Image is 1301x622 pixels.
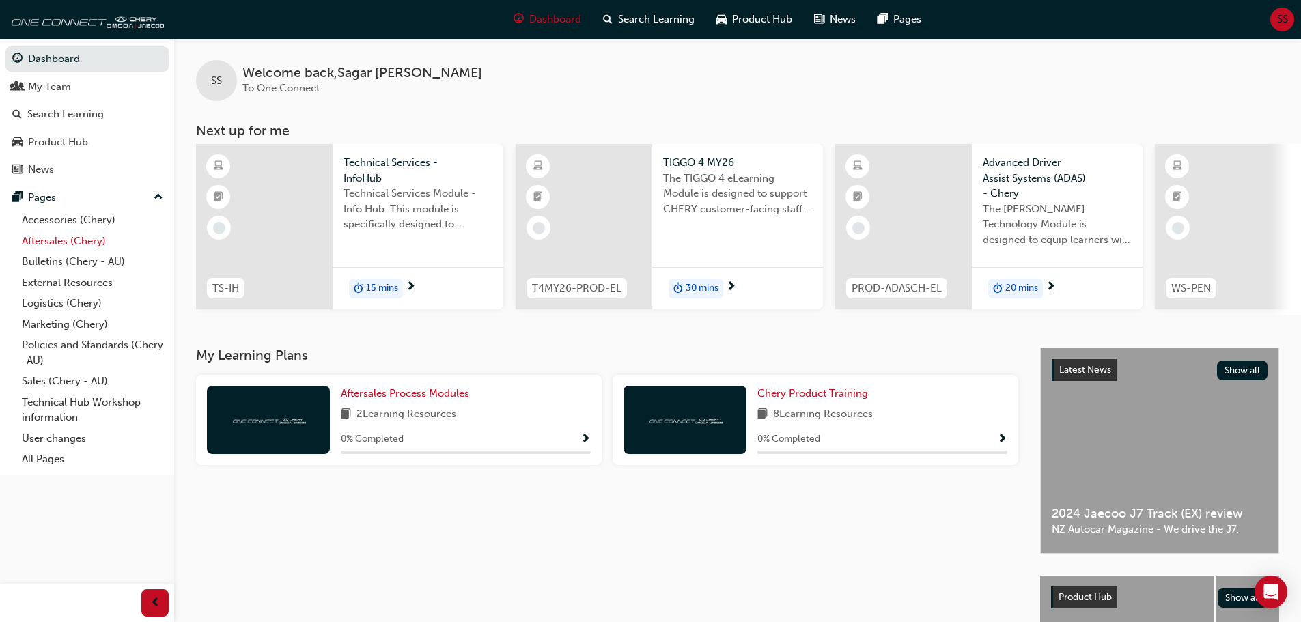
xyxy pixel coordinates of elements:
span: News [830,12,856,27]
button: Show all [1218,588,1269,608]
span: Product Hub [732,12,792,27]
span: learningResourceType_ELEARNING-icon [1173,158,1182,175]
div: News [28,162,54,178]
span: news-icon [814,11,824,28]
span: learningResourceType_ELEARNING-icon [853,158,863,175]
span: people-icon [12,81,23,94]
span: PROD-ADASCH-EL [852,281,942,296]
span: 0 % Completed [757,432,820,447]
span: Search Learning [618,12,695,27]
a: T4MY26-PROD-ELTIGGO 4 MY26The TIGGO 4 eLearning Module is designed to support CHERY customer-faci... [516,144,823,309]
span: car-icon [716,11,727,28]
span: 20 mins [1005,281,1038,296]
button: Show all [1217,361,1268,380]
a: Aftersales (Chery) [16,231,169,252]
span: Welcome back , Sagar [PERSON_NAME] [242,66,482,81]
span: Pages [893,12,921,27]
span: Dashboard [529,12,581,27]
span: pages-icon [12,192,23,204]
span: next-icon [406,281,416,294]
a: Product Hub [5,130,169,155]
a: Dashboard [5,46,169,72]
span: 2 Learning Resources [356,406,456,423]
img: oneconnect [7,5,164,33]
span: guage-icon [12,53,23,66]
span: SS [1277,12,1288,27]
span: search-icon [603,11,613,28]
a: news-iconNews [803,5,867,33]
span: Chery Product Training [757,387,868,399]
a: Bulletins (Chery - AU) [16,251,169,272]
button: DashboardMy TeamSearch LearningProduct HubNews [5,44,169,185]
span: Advanced Driver Assist Systems (ADAS) - Chery [983,155,1132,201]
a: User changes [16,428,169,449]
span: learningRecordVerb_NONE-icon [533,222,545,234]
div: My Team [28,79,71,95]
div: Search Learning [27,107,104,122]
span: Latest News [1059,364,1111,376]
a: TS-IHTechnical Services - InfoHubTechnical Services Module - Info Hub. This module is specificall... [196,144,503,309]
a: Aftersales Process Modules [341,386,475,401]
span: TS-IH [212,281,239,296]
span: TIGGO 4 MY26 [663,155,812,171]
span: Show Progress [580,434,591,446]
a: Marketing (Chery) [16,314,169,335]
span: Technical Services - InfoHub [344,155,492,186]
span: booktick-icon [1173,188,1182,206]
span: To One Connect [242,82,320,94]
h3: Next up for me [174,123,1301,139]
span: learningResourceType_ELEARNING-icon [533,158,543,175]
span: book-icon [341,406,351,423]
span: SS [211,73,222,89]
div: Product Hub [28,135,88,150]
span: prev-icon [150,595,160,612]
span: up-icon [154,188,163,206]
a: Logistics (Chery) [16,293,169,314]
button: Pages [5,185,169,210]
a: PROD-ADASCH-ELAdvanced Driver Assist Systems (ADAS) - CheryThe [PERSON_NAME] Technology Module is... [835,144,1143,309]
span: Show Progress [997,434,1007,446]
a: News [5,157,169,182]
button: Show Progress [580,431,591,448]
span: WS-PEN [1171,281,1211,296]
span: learningResourceType_ELEARNING-icon [214,158,223,175]
span: next-icon [1046,281,1056,294]
h3: My Learning Plans [196,348,1018,363]
div: Open Intercom Messenger [1255,576,1287,608]
span: NZ Autocar Magazine - We drive the J7. [1052,522,1268,537]
div: Pages [28,190,56,206]
span: 2024 Jaecoo J7 Track (EX) review [1052,506,1268,522]
span: next-icon [726,281,736,294]
span: 30 mins [686,281,718,296]
a: All Pages [16,449,169,470]
a: Sales (Chery - AU) [16,371,169,392]
a: Chery Product Training [757,386,873,401]
a: Accessories (Chery) [16,210,169,231]
span: book-icon [757,406,768,423]
a: Latest NewsShow all2024 Jaecoo J7 Track (EX) reviewNZ Autocar Magazine - We drive the J7. [1040,348,1279,554]
span: The [PERSON_NAME] Technology Module is designed to equip learners with essential knowledge about ... [983,201,1132,248]
span: Aftersales Process Modules [341,387,469,399]
a: car-iconProduct Hub [705,5,803,33]
button: Show Progress [997,431,1007,448]
span: The TIGGO 4 eLearning Module is designed to support CHERY customer-facing staff with the product ... [663,171,812,217]
a: Policies and Standards (Chery -AU) [16,335,169,371]
span: duration-icon [993,280,1003,298]
span: booktick-icon [533,188,543,206]
a: search-iconSearch Learning [592,5,705,33]
span: duration-icon [673,280,683,298]
button: SS [1270,8,1294,31]
img: oneconnect [231,413,306,426]
span: pages-icon [878,11,888,28]
span: search-icon [12,109,22,121]
a: Search Learning [5,102,169,127]
span: 0 % Completed [341,432,404,447]
span: car-icon [12,137,23,149]
a: guage-iconDashboard [503,5,592,33]
a: My Team [5,74,169,100]
span: guage-icon [514,11,524,28]
a: External Resources [16,272,169,294]
span: learningRecordVerb_NONE-icon [213,222,225,234]
span: booktick-icon [214,188,223,206]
